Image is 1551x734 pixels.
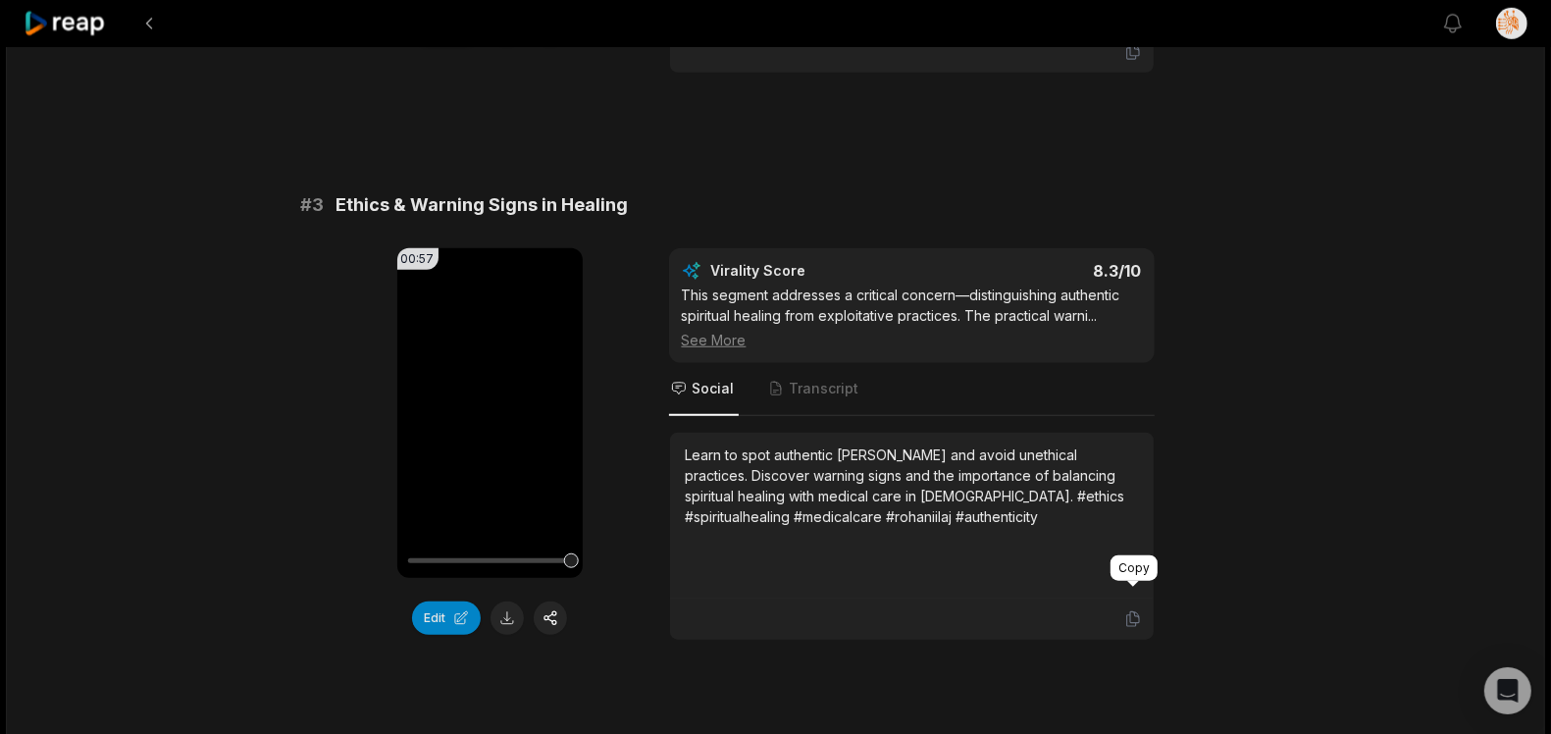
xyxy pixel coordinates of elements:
span: # 3 [301,191,325,219]
div: This segment addresses a critical concern—distinguishing authentic spiritual healing from exploit... [682,285,1142,350]
div: Learn to spot authentic [PERSON_NAME] and avoid unethical practices. Discover warning signs and t... [686,445,1138,527]
div: Virality Score [711,261,922,281]
div: See More [682,330,1142,350]
span: Transcript [790,379,859,398]
span: Social [693,379,735,398]
div: Copy [1111,555,1158,581]
button: Edit [412,602,481,635]
video: Your browser does not support mp4 format. [397,248,583,578]
div: 8.3 /10 [931,261,1142,281]
span: Ethics & Warning Signs in Healing [336,191,629,219]
div: Open Intercom Messenger [1484,667,1531,714]
nav: Tabs [669,363,1155,416]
